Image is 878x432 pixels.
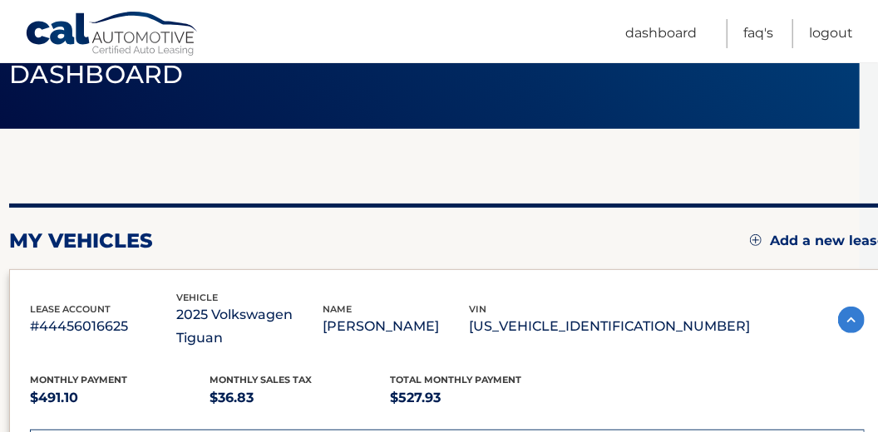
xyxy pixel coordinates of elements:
[390,386,570,410] p: $527.93
[210,374,313,385] span: Monthly sales Tax
[30,303,111,315] span: lease account
[176,303,323,350] p: 2025 Volkswagen Tiguan
[9,228,153,253] h2: my vehicles
[469,315,750,338] p: [US_VEHICLE_IDENTIFICATION_NUMBER]
[625,19,697,48] a: Dashboard
[743,19,773,48] a: FAQ's
[30,315,176,338] p: #44456016625
[809,19,853,48] a: Logout
[838,307,865,333] img: accordion-active.svg
[176,292,218,303] span: vehicle
[750,234,762,246] img: add.svg
[323,303,352,315] span: name
[9,59,184,90] span: Dashboard
[30,386,210,410] p: $491.10
[30,374,127,385] span: Monthly Payment
[25,11,200,59] a: Cal Automotive
[390,374,521,385] span: Total Monthly Payment
[323,315,469,338] p: [PERSON_NAME]
[469,303,486,315] span: vin
[210,386,391,410] p: $36.83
